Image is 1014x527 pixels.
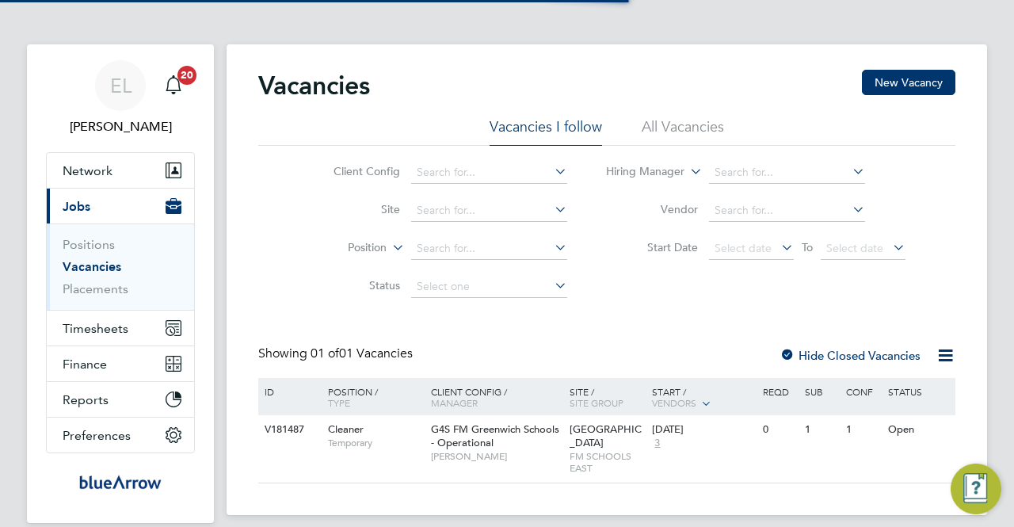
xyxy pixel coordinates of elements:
span: Jobs [63,199,90,214]
span: Temporary [328,437,423,449]
li: All Vacancies [642,117,724,146]
button: Finance [47,346,194,381]
a: Positions [63,237,115,252]
button: Preferences [47,418,194,453]
div: Position / [316,378,427,416]
button: Jobs [47,189,194,223]
div: 1 [842,415,883,445]
span: Manager [431,396,478,409]
div: ID [261,378,316,405]
label: Hiring Manager [593,164,684,180]
span: 20 [177,66,196,85]
div: [DATE] [652,423,755,437]
label: Start Date [607,240,698,254]
h2: Vacancies [258,70,370,101]
label: Client Config [309,164,400,178]
span: Site Group [570,396,623,409]
div: Jobs [47,223,194,310]
span: 01 Vacancies [311,346,413,361]
input: Search for... [411,162,567,184]
button: Network [47,153,194,188]
a: 20 [158,60,189,111]
li: Vacancies I follow [490,117,602,146]
a: EL[PERSON_NAME] [46,60,195,136]
span: G4S FM Greenwich Schools - Operational [431,422,559,449]
span: Eric Lai [46,117,195,136]
img: bluearrow-logo-retina.png [79,469,162,495]
div: Client Config / [427,378,566,416]
div: Open [884,415,953,445]
label: Hide Closed Vacancies [780,348,921,363]
div: Status [884,378,953,405]
span: Network [63,163,112,178]
input: Search for... [709,162,865,184]
input: Search for... [411,200,567,222]
label: Status [309,278,400,292]
button: Reports [47,382,194,417]
span: EL [110,75,132,96]
a: Placements [63,281,128,296]
div: 0 [759,415,800,445]
span: Preferences [63,428,131,443]
input: Select one [411,276,567,298]
span: Type [328,396,350,409]
div: Showing [258,346,416,362]
label: Vendor [607,202,698,216]
span: To [797,237,818,258]
span: 3 [652,437,662,450]
span: 01 of [311,346,339,361]
span: [PERSON_NAME] [431,450,562,463]
span: Select date [826,241,883,255]
div: Start / [648,378,759,418]
label: Site [309,202,400,216]
span: Vendors [652,396,696,409]
a: Vacancies [63,259,121,274]
div: Reqd [759,378,800,405]
span: Timesheets [63,321,128,336]
span: Cleaner [328,422,364,436]
button: Engage Resource Center [951,464,1001,514]
input: Search for... [709,200,865,222]
a: Go to home page [46,469,195,495]
input: Search for... [411,238,567,260]
div: Conf [842,378,883,405]
nav: Main navigation [27,44,214,523]
button: Timesheets [47,311,194,346]
button: New Vacancy [862,70,955,95]
span: Reports [63,392,109,407]
span: FM SCHOOLS EAST [570,450,645,475]
span: [GEOGRAPHIC_DATA] [570,422,642,449]
label: Position [295,240,387,256]
div: Sub [801,378,842,405]
span: Finance [63,357,107,372]
div: V181487 [261,415,316,445]
div: 1 [801,415,842,445]
span: Select date [715,241,772,255]
div: Site / [566,378,649,416]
